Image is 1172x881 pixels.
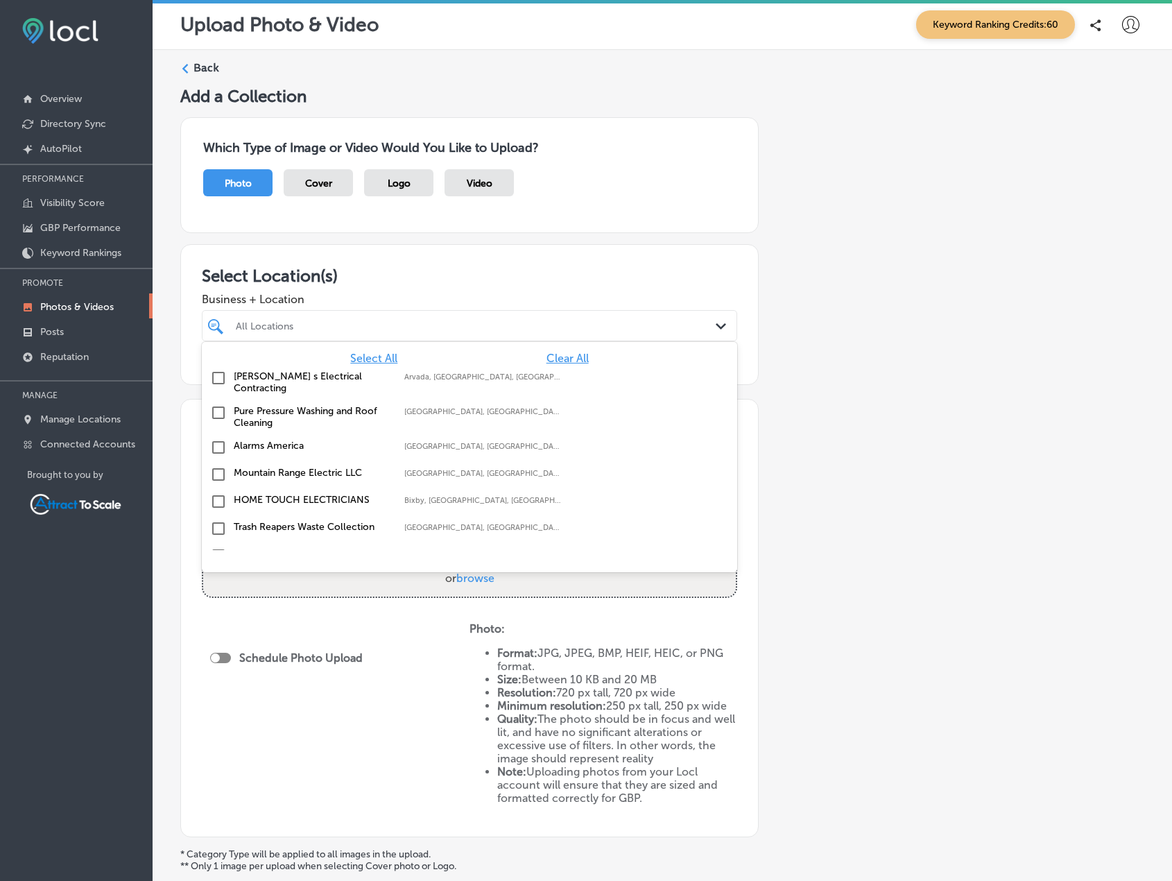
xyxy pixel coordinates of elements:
p: Upload Photo & Video [180,13,379,36]
span: Logo [388,178,411,189]
p: GBP Performance [40,222,121,234]
strong: Note: [497,765,526,778]
strong: Resolution: [497,686,556,699]
label: Cobb County, GA, USA | Cherokee County, GA, USA | Paulding County, GA, USA [404,407,561,416]
p: Manage Locations [40,413,121,425]
div: All Locations [236,320,717,332]
span: Keyword Ranking Credits: 60 [916,10,1075,39]
label: Alarms America [234,440,390,452]
label: Mountain Range Electric LLC [234,467,390,479]
label: Bixby, OK, USA | Jenks, OK, USA | Tulsa, OK, USA | Coweta, OK, USA | Owasso, OK, USA | Sapulpa, O... [404,496,561,505]
h3: Which Type of Image or Video Would You Like to Upload? [203,140,736,155]
p: Posts [40,326,64,338]
strong: Minimum resolution: [497,699,606,712]
span: Video [467,178,492,189]
label: Dallas, GA, USA | Acworth, GA, USA | Kennesaw, GA, USA [404,523,561,532]
li: 720 px tall, 720 px wide [497,686,737,699]
li: JPG, JPEG, BMP, HEIF, HEIC, or PNG format. [497,647,737,673]
li: Between 10 KB and 20 MB [497,673,737,686]
span: Select All [350,352,397,365]
p: Keyword Rankings [40,247,121,259]
strong: Photo: [469,622,505,635]
label: Attract to Scale [234,548,390,560]
label: Schedule Photo Upload [239,651,363,665]
p: Directory Sync [40,118,106,130]
p: Photos & Videos [40,301,114,313]
p: Reputation [40,351,89,363]
strong: Size: [497,673,522,686]
span: Cover [305,178,332,189]
label: Atlanta, GA, USA | Cobb County, GA, USA | Dawson, GA 39842, USA | Fayetteville, GA, USA | Clayton... [404,442,561,451]
label: Pure Pressure Washing and Roof Cleaning [234,405,390,429]
p: Visibility Score [40,197,105,209]
p: Overview [40,93,82,105]
label: Trash Reapers Waste Collection [234,521,390,533]
strong: Format: [497,647,537,660]
li: Uploading photos from your Locl account will ensure that they are sized and formatted correctly f... [497,765,737,805]
span: Business + Location [202,293,737,306]
p: AutoPilot [40,143,82,155]
label: Leyva s Electrical Contracting [234,370,390,394]
p: * Category Type will be applied to all images in the upload. ** Only 1 image per upload when sele... [180,848,1144,872]
label: Back [193,60,219,76]
h5: Add a Collection [180,86,1144,106]
strong: Quality: [497,712,537,726]
p: Connected Accounts [40,438,135,450]
label: Denver, CO, USA | Brighton, CO, USA | Thornton, CO, USA [404,469,561,478]
span: Photo [225,178,252,189]
h3: Select Location(s) [202,266,737,286]
img: Attract To Scale [27,491,124,518]
li: The photo should be in focus and well lit, and have no significant alterations or excessive use o... [497,712,737,765]
label: Arvada, CO, USA | Denver, CO, USA | Littleton, CO, USA | Broomfield, CO, USA | Louisville, CO, US... [404,373,561,382]
label: HOME TOUCH ELECTRICIANS [234,494,390,506]
p: Brought to you by [27,470,153,480]
li: 250 px tall, 250 px wide [497,699,737,712]
span: Clear All [546,352,589,365]
span: browse [456,572,494,585]
img: fda3e92497d09a02dc62c9cd864e3231.png [22,18,98,44]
